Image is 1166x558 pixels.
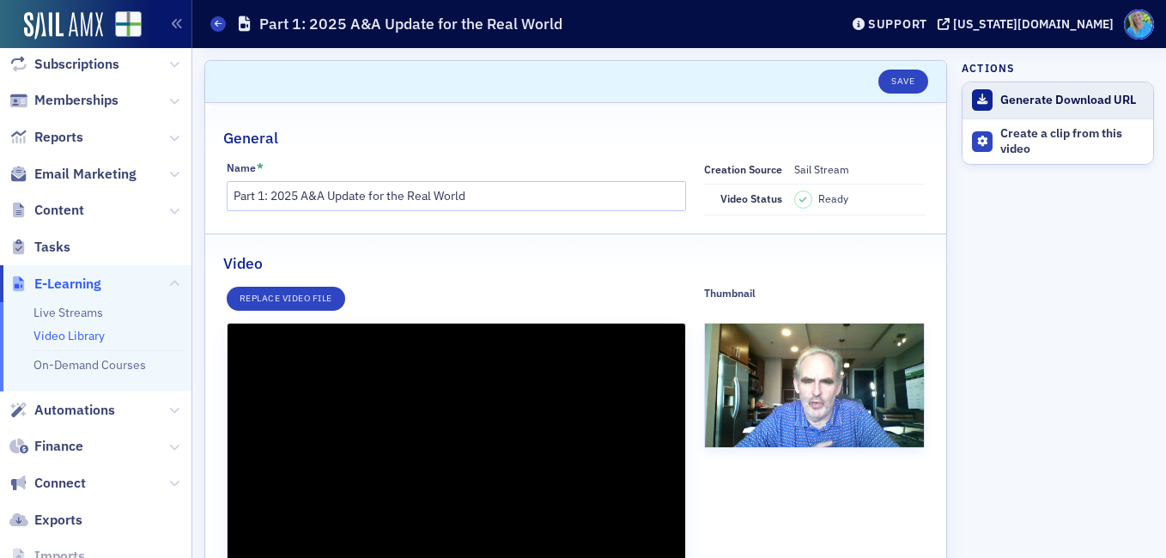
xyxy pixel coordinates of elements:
[34,511,82,530] span: Exports
[227,161,256,174] div: Name
[1124,9,1154,39] span: Profile
[33,357,146,373] a: On-Demand Courses
[9,401,115,420] a: Automations
[34,201,84,220] span: Content
[24,12,103,39] img: SailAMX
[34,401,115,420] span: Automations
[9,511,82,530] a: Exports
[704,162,782,176] span: Creation Source
[1000,126,1145,156] div: Create a clip from this video
[963,82,1153,118] button: Generate Download URL
[963,118,1153,165] button: Create a clip from this video
[9,128,83,147] a: Reports
[103,11,142,40] a: View Homepage
[259,14,562,34] h1: Part 1: 2025 A&A Update for the Real World
[34,128,83,147] span: Reports
[938,18,1120,30] button: [US_STATE][DOMAIN_NAME]
[9,238,70,257] a: Tasks
[9,55,119,74] a: Subscriptions
[9,201,84,220] a: Content
[34,91,118,110] span: Memberships
[34,474,86,493] span: Connect
[720,191,782,205] span: Video status
[257,161,264,173] abbr: This field is required
[9,165,137,184] a: Email Marketing
[9,91,118,110] a: Memberships
[962,60,1015,76] h4: Actions
[223,252,263,275] h2: Video
[34,437,83,456] span: Finance
[33,328,105,343] a: Video Library
[878,70,927,94] button: Save
[794,162,849,176] span: Sail Stream
[953,16,1114,32] div: [US_STATE][DOMAIN_NAME]
[223,127,278,149] h2: General
[9,474,86,493] a: Connect
[34,238,70,257] span: Tasks
[227,287,345,311] button: Replace video file
[9,437,83,456] a: Finance
[794,185,925,215] dd: Ready
[34,275,101,294] span: E-Learning
[704,287,756,300] div: Thumbnail
[34,55,119,74] span: Subscriptions
[34,165,137,184] span: Email Marketing
[868,16,927,32] div: Support
[33,305,103,320] a: Live Streams
[9,275,101,294] a: E-Learning
[1000,93,1145,108] div: Generate Download URL
[115,11,142,38] img: SailAMX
